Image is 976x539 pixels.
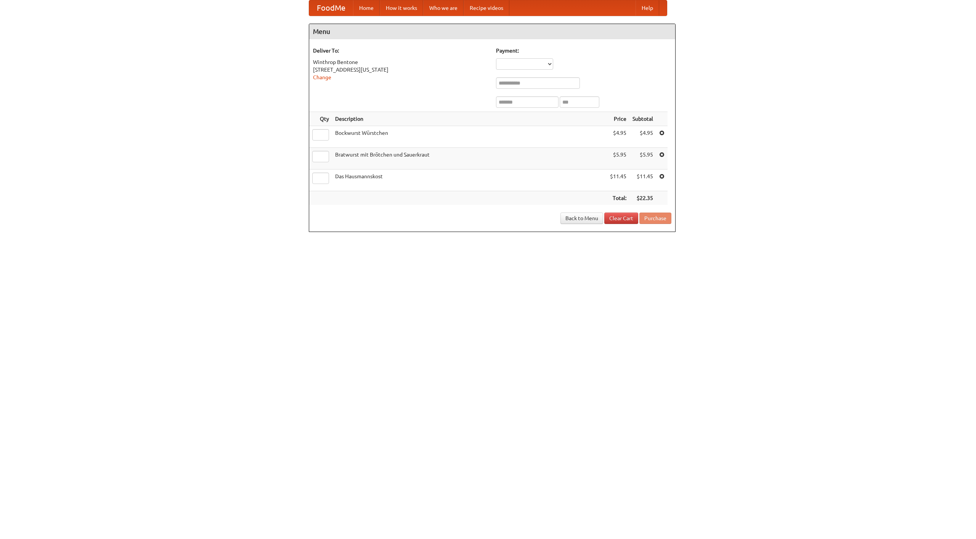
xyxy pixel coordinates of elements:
[332,170,607,191] td: Das Hausmannskost
[604,213,638,224] a: Clear Cart
[496,47,671,54] h5: Payment:
[423,0,464,16] a: Who we are
[639,213,671,224] button: Purchase
[607,148,629,170] td: $5.95
[607,112,629,126] th: Price
[629,170,656,191] td: $11.45
[332,148,607,170] td: Bratwurst mit Brötchen und Sauerkraut
[309,0,353,16] a: FoodMe
[313,66,488,74] div: [STREET_ADDRESS][US_STATE]
[636,0,659,16] a: Help
[629,112,656,126] th: Subtotal
[332,112,607,126] th: Description
[353,0,380,16] a: Home
[313,47,488,54] h5: Deliver To:
[607,126,629,148] td: $4.95
[629,191,656,205] th: $22.35
[607,191,629,205] th: Total:
[380,0,423,16] a: How it works
[464,0,509,16] a: Recipe videos
[332,126,607,148] td: Bockwurst Würstchen
[309,112,332,126] th: Qty
[313,74,331,80] a: Change
[309,24,675,39] h4: Menu
[560,213,603,224] a: Back to Menu
[629,148,656,170] td: $5.95
[607,170,629,191] td: $11.45
[629,126,656,148] td: $4.95
[313,58,488,66] div: Winthrop Bentone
